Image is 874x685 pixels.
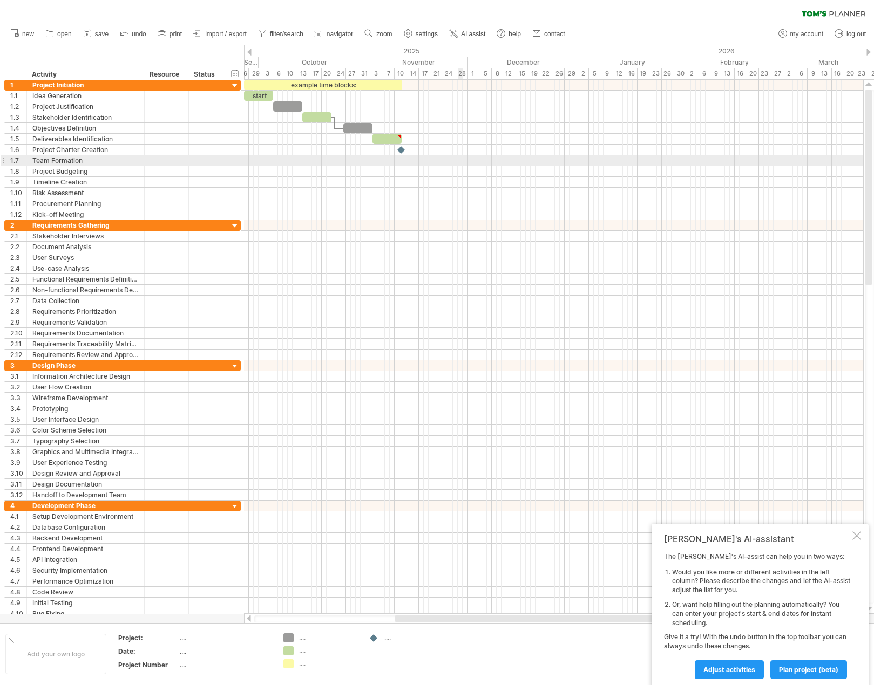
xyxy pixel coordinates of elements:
[180,660,270,669] div: ....
[259,57,370,68] div: October 2025
[32,123,139,133] div: Objectives Definition
[530,27,568,41] a: contact
[32,274,139,284] div: Functional Requirements Definition
[832,27,869,41] a: log out
[10,533,26,543] div: 4.3
[194,69,218,80] div: Status
[32,382,139,392] div: User Flow Creation
[180,633,270,642] div: ....
[118,647,178,656] div: Date:
[32,414,139,424] div: User Interface Design
[10,123,26,133] div: 1.4
[32,598,139,608] div: Initial Testing
[10,511,26,522] div: 4.1
[299,646,358,655] div: ....
[10,522,26,532] div: 4.2
[32,490,139,500] div: Handoff to Development Team
[32,263,139,273] div: Use-case Analysis
[509,30,521,38] span: help
[32,296,139,306] div: Data Collection
[376,30,392,38] span: zoom
[95,30,109,38] span: save
[516,68,540,79] div: 15 - 19
[180,647,270,656] div: ....
[10,598,26,608] div: 4.9
[10,274,26,284] div: 2.5
[446,27,489,41] a: AI assist
[613,68,638,79] div: 12 - 16
[695,660,764,679] a: Adjust activities
[10,101,26,112] div: 1.2
[10,587,26,597] div: 4.8
[10,490,26,500] div: 3.12
[32,101,139,112] div: Project Justification
[443,68,468,79] div: 24 - 28
[32,112,139,122] div: Stakeholder Identification
[10,134,26,144] div: 1.5
[312,27,356,41] a: navigator
[10,350,26,360] div: 2.12
[638,68,662,79] div: 19 - 23
[32,554,139,565] div: API Integration
[32,436,139,446] div: Typography Selection
[416,30,438,38] span: settings
[32,522,139,532] div: Database Configuration
[10,403,26,414] div: 3.4
[664,552,850,679] div: The [PERSON_NAME]'s AI-assist can help you in two ways: Give it a try! With the undo button in th...
[32,134,139,144] div: Deliverables Identification
[32,285,139,295] div: Non-functional Requirements Definition
[686,57,783,68] div: February 2026
[10,468,26,478] div: 3.10
[10,371,26,381] div: 3.1
[32,155,139,166] div: Team Formation
[32,403,139,414] div: Prototyping
[191,27,250,41] a: import / export
[703,666,755,674] span: Adjust activities
[346,68,370,79] div: 27 - 31
[249,68,273,79] div: 29 - 3
[273,68,297,79] div: 6 - 10
[32,242,139,252] div: Document Analysis
[10,576,26,586] div: 4.7
[10,360,26,371] div: 3
[10,188,26,198] div: 1.10
[10,306,26,317] div: 2.8
[10,220,26,230] div: 2
[776,27,826,41] a: my account
[32,177,139,187] div: Timeline Creation
[32,166,139,176] div: Project Budgeting
[419,68,443,79] div: 17 - 21
[270,30,303,38] span: filter/search
[10,91,26,101] div: 1.1
[10,436,26,446] div: 3.7
[384,633,443,642] div: ....
[32,231,139,241] div: Stakeholder Interviews
[790,30,823,38] span: my account
[686,68,710,79] div: 2 - 6
[10,112,26,122] div: 1.3
[32,447,139,457] div: Graphics and Multimedia Integration
[710,68,735,79] div: 9 - 13
[759,68,783,79] div: 23 - 27
[494,27,524,41] a: help
[32,209,139,220] div: Kick-off Meeting
[10,479,26,489] div: 3.11
[579,57,686,68] div: January 2026
[32,252,139,263] div: User Surveys
[10,317,26,327] div: 2.9
[170,30,182,38] span: print
[297,68,322,79] div: 13 - 17
[846,30,866,38] span: log out
[461,30,485,38] span: AI assist
[32,371,139,381] div: Information Architecture Design
[32,328,139,338] div: Requirements Documentation
[57,30,72,38] span: open
[322,68,346,79] div: 20 - 24
[32,306,139,317] div: Requirements Prioritization
[10,457,26,468] div: 3.9
[32,360,139,371] div: Design Phase
[10,231,26,241] div: 2.1
[544,30,565,38] span: contact
[32,457,139,468] div: User Experience Testing
[10,414,26,424] div: 3.5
